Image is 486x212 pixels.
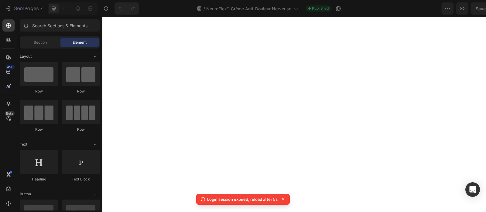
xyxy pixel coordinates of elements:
[90,52,100,61] span: Toggle open
[20,89,58,94] div: Row
[446,2,471,15] button: Publish
[20,19,100,32] input: Search Sections & Elements
[34,40,47,45] span: Section
[451,5,466,12] div: Publish
[90,140,100,149] span: Toggle open
[465,182,480,197] div: Open Intercom Messenger
[20,177,58,182] div: Heading
[423,2,443,15] button: Save
[20,54,32,59] span: Layout
[115,2,139,15] div: Undo/Redo
[90,189,100,199] span: Toggle open
[2,2,45,15] button: 7
[62,177,100,182] div: Text Block
[40,5,43,12] p: 7
[6,65,15,69] div: 450
[102,17,486,212] iframe: Design area
[62,89,100,94] div: Row
[5,111,15,116] div: Beta
[207,196,278,202] p: Login session expired, reload after 5s
[20,142,27,147] span: Text
[204,5,205,12] span: /
[62,127,100,132] div: Row
[20,191,31,197] span: Button
[20,127,58,132] div: Row
[73,40,87,45] span: Element
[312,6,329,11] span: Published
[206,5,291,12] span: NeuroFlex™ Crème Anti-Douleur Nerveuse
[428,6,438,11] span: Save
